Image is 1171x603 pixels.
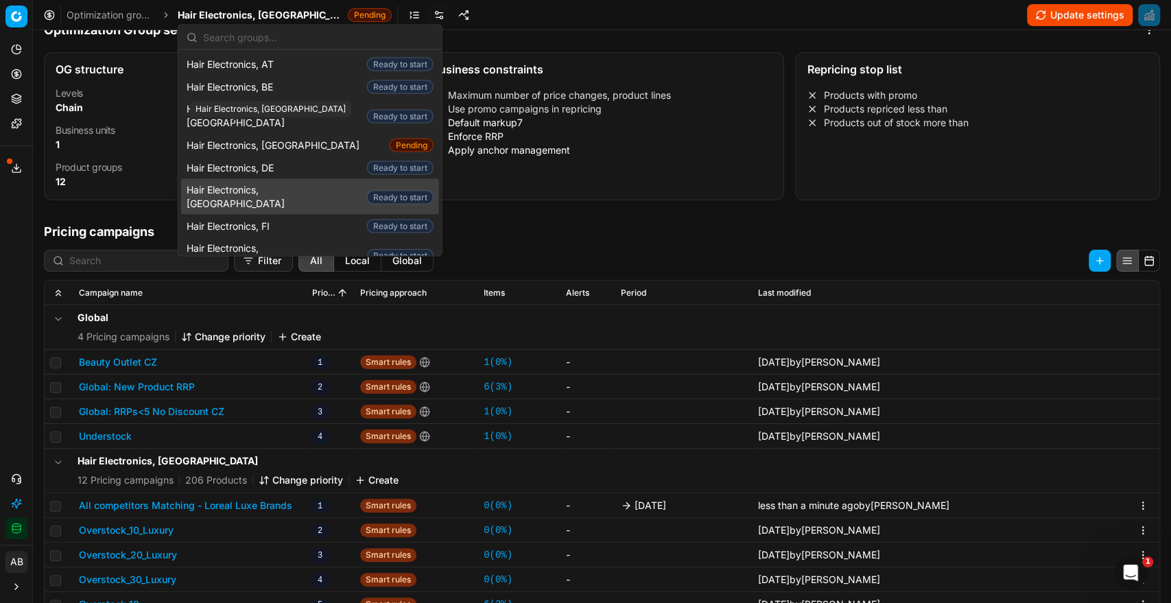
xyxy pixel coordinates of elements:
[6,552,27,572] span: AB
[1027,4,1133,26] button: Update settings
[431,143,773,157] li: Apply anchor management
[69,254,220,268] input: Search
[758,548,880,562] div: by [PERSON_NAME]
[360,573,416,587] span: Smart rules
[79,380,195,394] button: Global: New Product RRP
[560,424,615,449] td: -
[360,429,416,443] span: Smart rules
[484,573,512,587] a: 0(0%)
[360,405,416,418] span: Smart rules
[56,64,209,75] div: OG structure
[367,58,434,71] span: Ready to start
[78,311,321,324] h5: Global
[335,286,349,300] button: Sorted by Priority ascending
[484,355,512,369] a: 1(0%)
[259,473,343,487] button: Change priority
[33,222,1171,241] h1: Pricing campaigns
[431,102,773,116] li: Use promo campaigns in repricing
[758,499,949,512] div: by [PERSON_NAME]
[78,330,169,344] span: 4 Pricing campaigns
[431,88,773,102] li: Maximum number of price changes, product lines
[185,473,247,487] span: 206 Products
[431,64,773,75] div: Business constraints
[758,287,811,298] span: Last modified
[758,499,859,511] span: less than a minute ago
[79,287,143,298] span: Campaign name
[187,183,362,211] span: Hair Electronics, [GEOGRAPHIC_DATA]
[360,523,416,537] span: Smart rules
[758,524,790,536] span: [DATE]
[79,499,292,512] button: All competitors Matching - Loreal Luxe Brands
[758,405,790,417] span: [DATE]
[203,23,434,51] input: Search groups...
[807,88,1148,102] li: Products with promo
[187,80,279,93] span: Hair Electronics, BE
[181,330,265,344] button: Change priority
[312,549,328,563] span: 3
[758,523,880,537] div: by [PERSON_NAME]
[484,548,512,562] a: 0(0%)
[79,573,176,587] button: Overstock_30_Luxury
[187,219,275,233] span: Hair Electronics, FI
[56,102,83,113] strong: Chain
[50,285,67,301] button: Expand all
[484,380,512,394] a: 6(3%)
[78,473,174,487] span: 12 Pricing campaigns
[484,523,512,537] a: 0(0%)
[334,250,381,272] button: local
[560,543,615,567] td: -
[484,429,512,443] a: 1(0%)
[367,109,434,123] span: Ready to start
[187,161,279,174] span: Hair Electronics, DE
[44,21,213,40] h1: Optimization Group settings
[758,355,880,369] div: by [PERSON_NAME]
[234,250,293,272] button: Filter
[312,499,328,513] span: 1
[79,548,177,562] button: Overstock_20_Luxury
[560,493,615,518] td: -
[758,430,790,442] span: [DATE]
[367,220,434,233] span: Ready to start
[484,499,512,512] a: 0(0%)
[807,102,1148,116] li: Products repriced less than
[67,8,392,22] nav: breadcrumb
[360,548,416,562] span: Smart rules
[807,64,1148,75] div: Repricing stop list
[190,101,351,117] div: Hair Electronics, [GEOGRAPHIC_DATA]
[560,350,615,375] td: -
[79,429,132,443] button: Understock
[78,454,399,468] h5: Hair Electronics, [GEOGRAPHIC_DATA]
[56,126,209,135] dt: Business units
[348,8,392,22] span: Pending
[298,250,334,272] button: all
[758,549,790,560] span: [DATE]
[621,287,646,298] span: Period
[360,355,416,369] span: Smart rules
[560,518,615,543] td: -
[187,241,362,269] span: Hair Electronics, [GEOGRAPHIC_DATA]
[758,573,880,587] div: by [PERSON_NAME]
[355,473,399,487] button: Create
[187,57,279,71] span: Hair Electronics, AT
[560,375,615,399] td: -
[178,8,392,22] span: Hair Electronics, [GEOGRAPHIC_DATA]Pending
[635,499,666,512] span: [DATE]
[560,399,615,424] td: -
[360,499,416,512] span: Smart rules
[5,551,27,573] button: AB
[758,381,790,392] span: [DATE]
[312,430,328,444] span: 4
[312,356,328,370] span: 1
[312,381,328,394] span: 2
[367,190,434,204] span: Ready to start
[566,287,589,298] span: Alerts
[367,161,434,175] span: Ready to start
[758,429,880,443] div: by [PERSON_NAME]
[79,405,224,418] button: Global: RRPs<5 No Discount CZ
[79,355,157,369] button: Beauty Outlet CZ
[277,330,321,344] button: Create
[178,50,442,256] div: Suggestions
[56,139,60,150] strong: 1
[178,8,342,22] span: Hair Electronics, [GEOGRAPHIC_DATA]
[431,116,773,130] li: Default markup 7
